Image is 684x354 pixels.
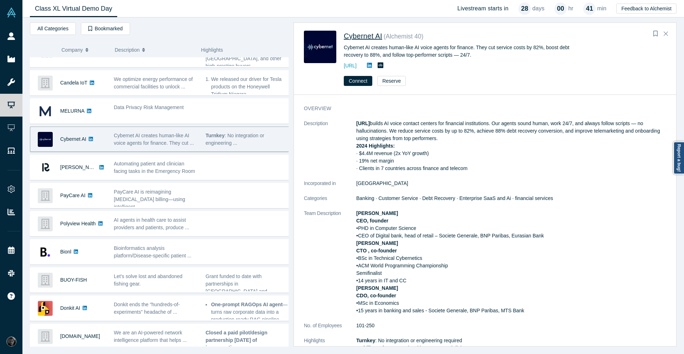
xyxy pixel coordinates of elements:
button: Close [660,28,671,40]
a: Bionl [60,249,71,255]
dt: Categories [304,195,356,210]
strong: CEO, founder [356,218,388,224]
a: [URL] [344,63,357,68]
p: Grant funded to date with partnerships in [GEOGRAPHIC_DATA] and [GEOGRAPHIC_DATA]. [206,273,290,303]
img: Сybernet AI's Logo [304,31,336,63]
dt: Team Description [304,210,356,322]
dd: [GEOGRAPHIC_DATA] [356,180,672,187]
button: Company [62,42,108,57]
li: We released our driver for Tesla products on the Honeywell Tridium Niagara ... [211,76,290,98]
a: PayCare AI [60,193,85,198]
strong: Turnkey [206,133,224,138]
a: Candela IoT [60,80,87,86]
a: MELURNA [60,108,84,114]
img: Alchemist Vault Logo [6,7,16,17]
h4: Livestream starts in [457,5,509,12]
span: Cybernet AI creates human-like AI voice agents for finance. They cut ... [114,133,194,146]
span: Company [62,42,83,57]
a: Donkit AI [60,305,80,311]
span: AI agents in health care to assist providers and patients, produce ... [114,217,190,230]
strong: CDO, co-founder [356,293,396,298]
a: Report a bug! [673,142,684,174]
button: Description [115,42,193,57]
strong: One-prompt RAGOps AI agent [211,302,283,307]
dt: No. of Employees [304,322,356,337]
button: Bookmark [651,29,660,39]
img: Candela IoT's Logo [38,76,53,91]
small: ( Alchemist 40 ) [384,33,424,40]
button: All Categories [30,22,76,35]
p: min [597,4,606,13]
img: Network.app's Logo [38,329,53,344]
img: Bionl's Logo [38,245,53,260]
a: Class XL Virtual Demo Day [30,0,117,17]
span: Donkit ends the “hundreds-of-experiments” headache of ... [114,302,180,315]
span: Let's solve lost and abandoned fishing gear. [114,273,183,287]
p: hr [568,4,573,13]
a: BUOY-FISH [60,277,87,283]
img: PayCare AI 's Logo [38,188,53,203]
a: [PERSON_NAME] [60,164,101,170]
strong: Multilingual [356,345,384,351]
strong: Turnkey [356,338,375,343]
span: Highlights [201,47,223,53]
span: We are an AI-powered network intelligence platform that helps ... [114,330,187,343]
a: Сybernet AI [60,136,86,142]
strong: Closed a paid pilot/design partnership [DATE] of incorporating [206,330,267,350]
span: Banking · Customer Service · Debt Recovery · Enterprise SaaS and Ai · financial services [356,195,553,201]
img: BUOY-FISH's Logo [38,273,53,288]
p: builds AI voice contact centers for financial institutions. Our agents sound human, work 24/7, an... [356,120,672,172]
strong: [URL] [356,120,370,126]
span: Automating patient and clinician facing tasks in the Emergency Room [114,161,195,174]
strong: CTO , co-founder [356,248,397,253]
strong: 2024 Highlights: [356,143,395,149]
p: Vendor to Google, [GEOGRAPHIC_DATA], and other high-prestige buyers. [206,47,290,70]
p: days [532,4,544,13]
img: Rami C.'s Account [6,337,16,347]
dd: 101-250 [356,322,672,329]
span: Bioinformatics analysis platform/Disease-specific patient ... [114,245,192,258]
span: Data Privacy Risk Management [114,104,184,110]
div: Cybernet AI creates human-like AI voice agents for finance. They cut service costs by 82%, boost ... [344,44,581,59]
button: Bookmarked [81,22,130,35]
p: •PHD in Computer Science •CEO of Digital bank, head of retail – Societe Generale, BNP Paribas, Eu... [356,210,672,314]
a: Сybernet AI [344,32,382,40]
img: Сybernet AI's Logo [38,132,53,147]
div: 41 [583,2,596,15]
p: : No integration or engineering ... [206,132,290,147]
span: PayCare AI is reimagining [MEDICAL_DATA] billing—using intelligent ... [114,189,185,210]
strong: [PERSON_NAME] [356,210,398,216]
span: Description [115,42,140,57]
img: Donkit AI's Logo [38,301,53,316]
dt: Incorporated in [304,180,356,195]
p: , ... [206,329,290,352]
strong: [PERSON_NAME] [356,285,398,291]
button: Reserve [377,76,406,86]
dt: Description [304,120,356,180]
li: — turns raw corporate data into a production-ready RAG pipeline automatically. ... [211,301,290,331]
div: 28 [518,2,531,15]
a: [DOMAIN_NAME] [60,333,100,339]
button: Connect [344,76,372,86]
div: 00 [554,2,567,15]
a: Polyview Health [60,221,96,226]
img: MELURNA's Logo [38,104,53,119]
span: We optimize energy performance of commercial facilities to unlock ... [114,76,193,89]
h3: overview [304,105,662,112]
img: Polyview Health's Logo [38,216,53,231]
button: Feedback to Alchemist [616,4,677,14]
img: Renna's Logo [38,160,53,175]
strong: [PERSON_NAME] [356,240,398,246]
